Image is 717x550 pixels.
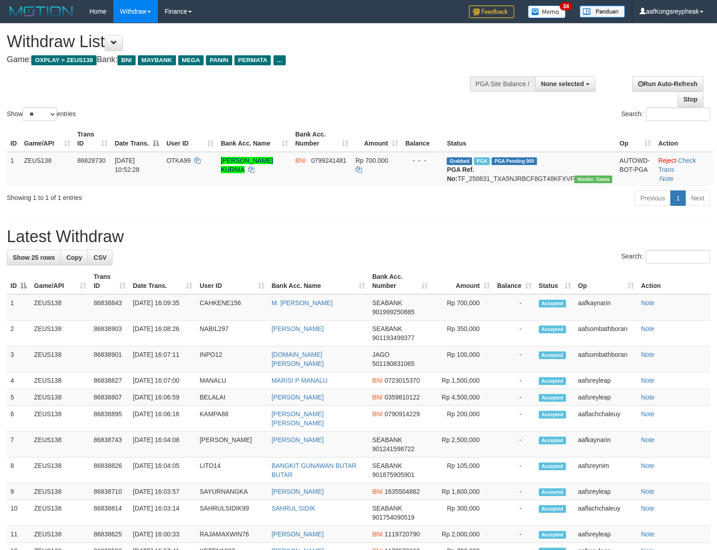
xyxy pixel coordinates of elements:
[88,250,112,265] a: CSV
[535,268,575,294] th: Status: activate to sort column ascending
[196,294,268,321] td: CAHKENE156
[575,432,638,458] td: aafkaynarin
[7,389,30,406] td: 5
[372,531,383,538] span: BNI
[30,500,90,526] td: ZEUS138
[13,254,55,261] span: Show 25 rows
[74,126,111,152] th: Trans ID: activate to sort column ascending
[196,500,268,526] td: SAHRULSIDIK99
[90,483,129,500] td: 86838710
[196,432,268,458] td: [PERSON_NAME]
[641,505,655,512] a: Note
[272,299,333,307] a: M. [PERSON_NAME]
[431,406,493,432] td: Rp 200,000
[641,351,655,358] a: Note
[7,55,469,64] h4: Game: Bank:
[7,294,30,321] td: 1
[621,250,710,263] label: Search:
[93,254,107,261] span: CSV
[539,300,566,307] span: Accepted
[129,526,196,543] td: [DATE] 16:00:33
[372,488,383,495] span: BNI
[493,406,535,432] td: -
[539,437,566,444] span: Accepted
[372,325,402,332] span: SEABANK
[372,436,402,443] span: SEABANK
[402,126,444,152] th: Balance
[30,268,90,294] th: Game/API: activate to sort column ascending
[632,76,703,92] a: Run Auto-Refresh
[7,458,30,483] td: 8
[575,500,638,526] td: aaflachchaleuy
[493,389,535,406] td: -
[431,483,493,500] td: Rp 1,600,000
[7,406,30,432] td: 6
[385,488,420,495] span: Copy 1635504862 to clipboard
[658,157,696,173] a: Check Trans
[178,55,204,65] span: MEGA
[431,346,493,372] td: Rp 100,000
[7,268,30,294] th: ID: activate to sort column descending
[493,268,535,294] th: Balance: activate to sort column ascending
[221,157,273,173] a: [PERSON_NAME] KURNIA
[641,299,655,307] a: Note
[7,372,30,389] td: 4
[372,505,402,512] span: SEABANK
[23,107,57,121] select: Showentries
[7,152,20,187] td: 1
[431,268,493,294] th: Amount: activate to sort column ascending
[539,351,566,359] span: Accepted
[272,394,324,401] a: [PERSON_NAME]
[234,55,271,65] span: PERMATA
[575,406,638,432] td: aaflachchaleuy
[621,107,710,121] label: Search:
[431,321,493,346] td: Rp 350,000
[129,321,196,346] td: [DATE] 16:08:26
[196,406,268,432] td: KAMPA88
[295,157,306,164] span: BNI
[163,126,217,152] th: User ID: activate to sort column ascending
[272,531,324,538] a: [PERSON_NAME]
[431,372,493,389] td: Rp 1,500,000
[129,346,196,372] td: [DATE] 16:07:11
[90,389,129,406] td: 86838807
[575,389,638,406] td: aafsreyleap
[20,126,74,152] th: Game/API: activate to sort column ascending
[385,394,420,401] span: Copy 0359810122 to clipboard
[90,321,129,346] td: 86838903
[30,483,90,500] td: ZEUS138
[90,268,129,294] th: Trans ID: activate to sort column ascending
[129,483,196,500] td: [DATE] 16:03:57
[447,157,472,165] span: Grabbed
[539,394,566,402] span: Accepted
[372,360,415,367] span: Copy 501190831065 to clipboard
[535,76,595,92] button: None selected
[493,458,535,483] td: -
[372,308,415,316] span: Copy 901999250885 to clipboard
[272,351,324,367] a: [DOMAIN_NAME][PERSON_NAME]
[493,500,535,526] td: -
[431,458,493,483] td: Rp 105,000
[272,462,356,478] a: BANGKIT GUNAWAN BUTAR BUTAR
[129,389,196,406] td: [DATE] 16:06:59
[272,410,324,427] a: [PERSON_NAME] [PERSON_NAME]
[493,372,535,389] td: -
[90,294,129,321] td: 86838843
[616,126,654,152] th: Op: activate to sort column ascending
[66,254,82,261] span: Copy
[7,190,292,202] div: Showing 1 to 1 of 1 entries
[646,107,710,121] input: Search:
[7,250,61,265] a: Show 25 rows
[196,346,268,372] td: INPO12
[7,346,30,372] td: 3
[658,157,676,164] a: Reject
[196,372,268,389] td: MANALU
[654,126,713,152] th: Action
[196,268,268,294] th: User ID: activate to sort column ascending
[7,321,30,346] td: 2
[641,436,655,443] a: Note
[90,406,129,432] td: 86838895
[372,410,383,418] span: BNI
[273,55,286,65] span: ...
[660,175,673,182] a: Note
